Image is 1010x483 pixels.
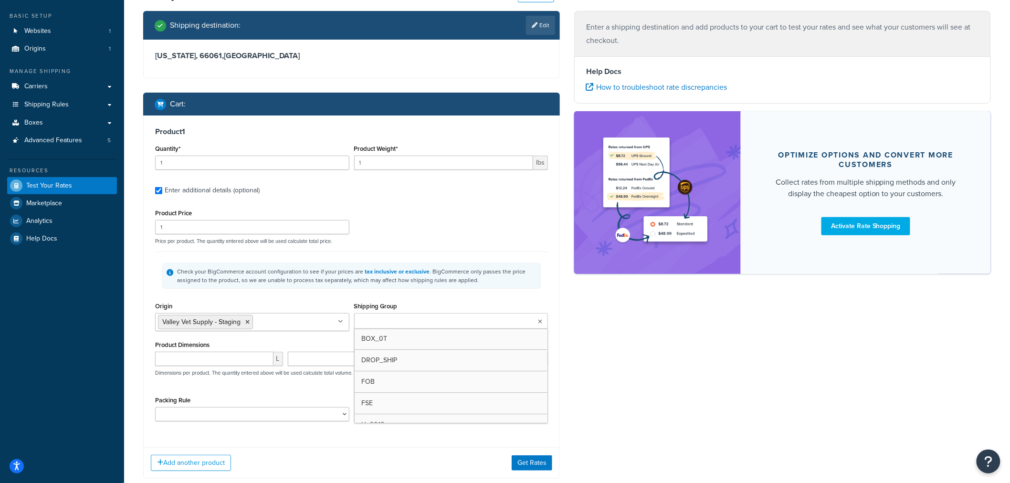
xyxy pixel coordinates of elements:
a: DROP_SHIP [355,350,548,371]
span: Origins [24,45,46,53]
span: Marketplace [26,199,62,208]
a: FSE [355,393,548,414]
label: Packing Rule [155,397,190,404]
li: Websites [7,22,117,40]
div: Basic Setup [7,12,117,20]
a: Edit [526,16,555,35]
span: FOB [362,377,375,387]
a: Marketplace [7,195,117,212]
label: Quantity* [155,145,180,152]
h2: Cart : [170,100,186,108]
span: lbs [533,156,548,170]
h2: Shipping destination : [170,21,241,30]
span: Websites [24,27,51,35]
button: Open Resource Center [977,450,1000,473]
a: BOX_0T [355,328,548,349]
a: Advanced Features5 [7,132,117,149]
a: FOB [355,371,548,392]
a: Test Your Rates [7,177,117,194]
p: Dimensions per product. The quantity entered above will be used calculate total volume. [153,369,353,376]
span: 5 [107,136,111,145]
a: Boxes [7,114,117,132]
span: Help Docs [26,235,57,243]
span: BOX_0T [362,334,388,344]
span: Analytics [26,217,53,225]
label: Origin [155,303,172,310]
button: Get Rates [512,455,552,471]
a: Analytics [7,212,117,230]
a: tax inclusive or exclusive [365,267,430,276]
span: FSE [362,398,373,408]
li: Origins [7,40,117,58]
span: 1 [109,45,111,53]
div: Optimize options and convert more customers [764,150,968,169]
div: Enter additional details (optional) [165,184,260,197]
span: Valley Vet Supply - Staging [162,317,241,327]
a: Origins1 [7,40,117,58]
a: Carriers [7,78,117,95]
a: H_3018 [355,414,548,435]
div: Collect rates from multiple shipping methods and only display the cheapest option to your customers. [764,177,968,199]
div: Check your BigCommerce account configuration to see if your prices are . BigCommerce only passes ... [177,267,537,284]
div: Manage Shipping [7,67,117,75]
h3: Product 1 [155,127,548,136]
a: Shipping Rules [7,96,117,114]
label: Shipping Group [354,303,398,310]
span: L [274,352,283,366]
span: Boxes [24,119,43,127]
span: DROP_SHIP [362,355,398,365]
label: Product Price [155,210,192,217]
input: 0.0 [155,156,349,170]
img: feature-image-rateshop-7084cbbcb2e67ef1d54c2e976f0e592697130d5817b016cf7cc7e13314366067.png [598,126,717,260]
p: Price per product. The quantity entered above will be used calculate total price. [153,238,550,244]
input: 0.00 [354,156,534,170]
span: Carriers [24,83,48,91]
a: How to troubleshoot rate discrepancies [586,82,727,93]
span: Advanced Features [24,136,82,145]
li: Advanced Features [7,132,117,149]
h4: Help Docs [586,66,979,77]
input: Enter additional details (optional) [155,187,162,194]
a: Websites1 [7,22,117,40]
label: Product Dimensions [155,341,210,348]
a: Activate Rate Shopping [821,217,910,235]
span: Test Your Rates [26,182,72,190]
h3: [US_STATE], 66061 , [GEOGRAPHIC_DATA] [155,51,548,61]
span: Shipping Rules [24,101,69,109]
span: H_3018 [362,420,385,430]
span: 1 [109,27,111,35]
button: Add another product [151,455,231,471]
p: Enter a shipping destination and add products to your cart to test your rates and see what your c... [586,21,979,47]
label: Product Weight* [354,145,398,152]
div: Resources [7,167,117,175]
a: Help Docs [7,230,117,247]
